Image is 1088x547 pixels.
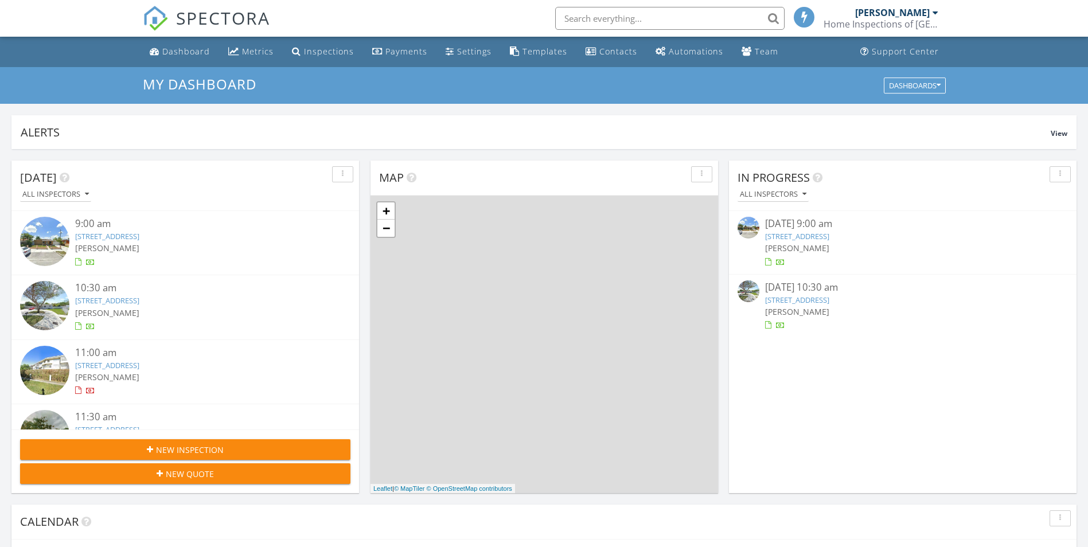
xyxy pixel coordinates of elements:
[75,424,139,435] a: [STREET_ADDRESS]
[75,346,323,360] div: 11:00 am
[20,514,79,529] span: Calendar
[385,46,427,57] div: Payments
[162,46,210,57] div: Dashboard
[287,41,358,62] a: Inspections
[855,7,930,18] div: [PERSON_NAME]
[143,75,256,93] span: My Dashboard
[522,46,567,57] div: Templates
[20,346,350,398] a: 11:00 am [STREET_ADDRESS] [PERSON_NAME]
[377,202,395,220] a: Zoom in
[765,295,829,305] a: [STREET_ADDRESS]
[368,41,432,62] a: Payments
[75,217,323,231] div: 9:00 am
[373,485,392,492] a: Leaflet
[738,280,1068,331] a: [DATE] 10:30 am [STREET_ADDRESS] [PERSON_NAME]
[20,439,350,460] button: New Inspection
[765,280,1040,295] div: [DATE] 10:30 am
[872,46,939,57] div: Support Center
[75,243,139,253] span: [PERSON_NAME]
[427,485,512,492] a: © OpenStreetMap contributors
[765,231,829,241] a: [STREET_ADDRESS]
[22,190,89,198] div: All Inspectors
[884,77,946,93] button: Dashboards
[765,243,829,253] span: [PERSON_NAME]
[75,307,139,318] span: [PERSON_NAME]
[599,46,637,57] div: Contacts
[20,346,69,395] img: streetview
[889,81,941,89] div: Dashboards
[20,410,350,462] a: 11:30 am [STREET_ADDRESS] [PERSON_NAME]
[457,46,492,57] div: Settings
[738,170,810,185] span: In Progress
[669,46,723,57] div: Automations
[20,187,91,202] button: All Inspectors
[75,360,139,370] a: [STREET_ADDRESS]
[20,463,350,484] button: New Quote
[824,18,938,30] div: Home Inspections of Southeast FL, Inc.
[394,485,425,492] a: © MapTiler
[20,217,350,269] a: 9:00 am [STREET_ADDRESS] [PERSON_NAME]
[441,41,496,62] a: Settings
[20,281,350,333] a: 10:30 am [STREET_ADDRESS] [PERSON_NAME]
[176,6,270,30] span: SPECTORA
[738,280,759,302] img: streetview
[555,7,785,30] input: Search everything...
[20,217,69,266] img: streetview
[21,124,1051,140] div: Alerts
[765,306,829,317] span: [PERSON_NAME]
[242,46,274,57] div: Metrics
[379,170,404,185] span: Map
[755,46,778,57] div: Team
[856,41,943,62] a: Support Center
[740,190,806,198] div: All Inspectors
[75,231,139,241] a: [STREET_ADDRESS]
[224,41,278,62] a: Metrics
[765,217,1040,231] div: [DATE] 9:00 am
[651,41,728,62] a: Automations (Basic)
[75,372,139,382] span: [PERSON_NAME]
[143,15,270,40] a: SPECTORA
[738,217,1068,268] a: [DATE] 9:00 am [STREET_ADDRESS] [PERSON_NAME]
[737,41,783,62] a: Team
[505,41,572,62] a: Templates
[371,484,515,494] div: |
[304,46,354,57] div: Inspections
[581,41,642,62] a: Contacts
[20,281,69,330] img: streetview
[377,220,395,237] a: Zoom out
[20,410,69,459] img: streetview
[738,217,759,239] img: streetview
[738,187,809,202] button: All Inspectors
[75,295,139,306] a: [STREET_ADDRESS]
[156,444,224,456] span: New Inspection
[1051,128,1067,138] span: View
[143,6,168,31] img: The Best Home Inspection Software - Spectora
[75,281,323,295] div: 10:30 am
[75,410,323,424] div: 11:30 am
[166,468,214,480] span: New Quote
[20,170,57,185] span: [DATE]
[145,41,215,62] a: Dashboard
